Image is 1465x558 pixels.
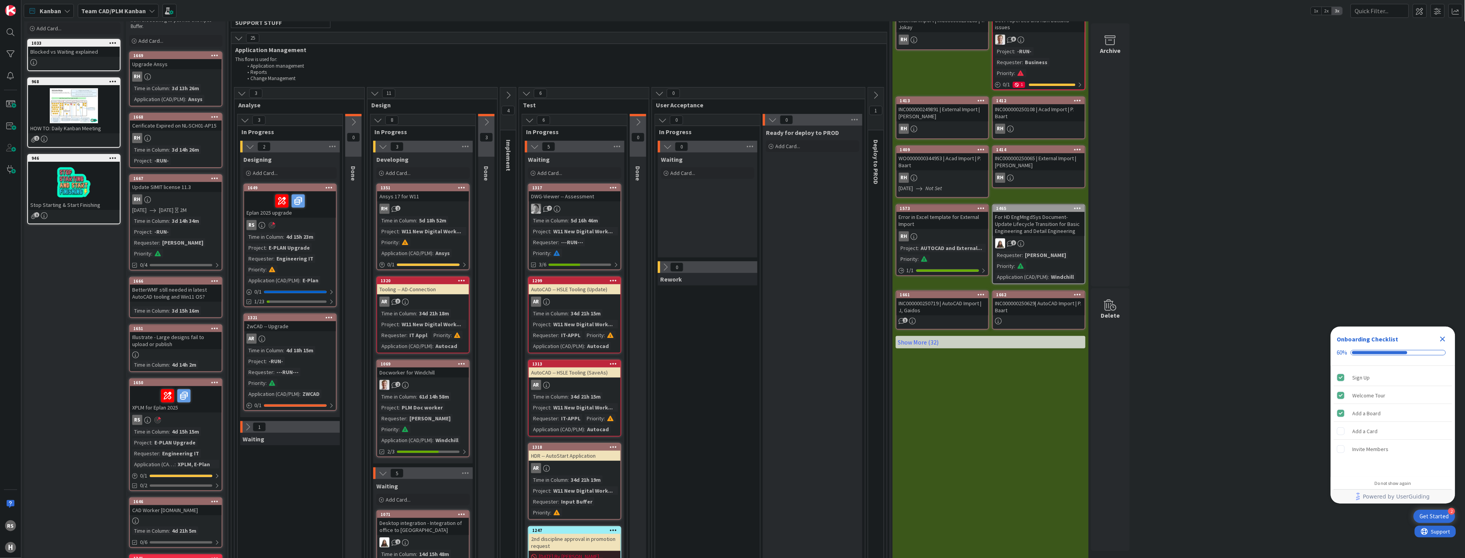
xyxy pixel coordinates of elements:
div: [PERSON_NAME] [160,238,205,247]
div: RH [897,173,988,183]
div: Priority [995,69,1014,77]
span: : [283,233,284,241]
div: 1320 [377,277,469,284]
div: Priority [899,255,918,263]
span: : [399,227,400,236]
div: RS [246,220,257,230]
div: E-PLAN Upgrade [267,243,312,252]
span: Add Card... [138,37,163,44]
span: Add Card... [775,143,800,150]
div: RH [379,204,390,214]
span: : [604,331,605,339]
div: External Import | INC000000250263 | T. Jokay [897,15,988,32]
div: Application (CAD/PLM) [132,95,185,103]
div: RH [132,72,142,82]
span: : [1014,69,1016,77]
div: 5d 16h 46m [569,216,600,225]
div: 0/1 [244,287,336,297]
div: 1299 [532,278,621,283]
a: 1651Illustrate - Large designs fail to upload or publishTime in Column:4d 14h 2m [129,324,222,372]
a: 968HOW TO: Daily Kanban Meeting [27,77,121,148]
div: 1465 [993,205,1085,212]
div: Project [379,320,399,329]
div: Autocad [585,342,611,350]
div: Time in Column [132,217,169,225]
div: Application (CAD/PLM) [995,273,1048,281]
div: Priority [995,262,1014,270]
div: HOW TO: Daily Kanban Meeting [28,123,120,133]
div: Application (CAD/PLM) [379,249,432,257]
span: : [266,265,267,274]
div: Time in Column [132,306,169,315]
span: : [1048,273,1049,281]
div: Time in Column [132,145,169,154]
div: Onboarding Checklist [1337,334,1399,344]
span: [DATE] [132,206,147,214]
div: Requester [246,254,273,263]
div: Error in Excel template for External Import [897,212,988,229]
div: 946 [31,156,120,161]
div: WO0000000344953 | Acad Import | P. Baart [897,153,988,170]
div: Application (CAD/PLM) [246,276,299,285]
a: 1667Update SIMIT license 11.3RH[DATE][DATE]2MTime in Column:3d 14h 34mProject:-RUN-Requester:[PER... [129,174,222,271]
span: : [416,216,417,225]
div: Set Properties and HDR buttons issues [993,15,1085,32]
div: 1033 [28,40,120,47]
div: W11 New Digital Work... [551,320,615,329]
a: Show More (32) [896,336,1086,348]
div: 1651Illustrate - Large designs fail to upload or publish [130,325,222,349]
img: Visit kanbanzone.com [5,5,16,16]
div: 1667 [133,176,222,181]
div: 1573 [900,206,988,211]
div: Eplan 2025 upgrade [244,191,336,218]
a: 1414INC000000250065 | External Import | [PERSON_NAME]RH [992,145,1086,188]
div: INC000000250065 | External Import | [PERSON_NAME] [993,153,1085,170]
span: : [1014,262,1016,270]
div: 3d 14h 34m [170,217,201,225]
div: 1414 [993,146,1085,153]
a: Set Properties and HDR buttons issuesBOProject:-RUN-Requester:BusinessPriority:0/11 [992,7,1086,90]
div: Upgrade Ansys [130,59,222,69]
div: 1413 [900,98,988,103]
span: : [451,331,452,339]
div: 1321 [244,314,336,321]
span: : [432,342,434,350]
span: 2 [1011,240,1016,245]
span: Add Card... [537,170,562,177]
div: Engineering IT [274,254,315,263]
div: 1321 [248,315,336,320]
div: 1662 [993,291,1085,298]
div: RH [899,35,909,45]
div: IT Appl [407,331,429,339]
i: Not Set [926,185,942,192]
a: External Import | INC000000250263 | T. JokayRH [896,7,989,50]
div: RH [132,133,142,143]
div: 1465For HD EngMngdSys Document- Update Lifecycle Transition for Basic Engineering and Detail Engi... [993,205,1085,236]
div: 1317 [529,184,621,191]
div: Cerificate Expired on NL-SCH01-AP15 [130,121,222,131]
div: Project [899,244,918,252]
div: 34d 21h 18m [417,309,451,318]
div: Project [995,47,1014,56]
div: 1412 [993,97,1085,104]
div: RH [897,124,988,134]
span: : [169,145,170,154]
div: Business [1023,58,1050,66]
a: 1666BetterWMF still needed in latest AutoCAD tooling and Win11 OS?Time in Column:3d 15h 16m [129,277,222,318]
b: Team CAD/PLM Kanban [81,7,146,15]
div: Autocad [434,342,459,350]
div: Project [531,227,550,236]
div: 3d 14h 26m [170,145,201,154]
span: : [1014,47,1016,56]
div: 3d 15h 16m [170,306,201,315]
div: Priority [379,238,399,247]
div: Checklist Container [1331,327,1455,504]
span: 1 / 1 [907,266,914,275]
span: 1 [395,206,400,211]
a: 1299AutoCAD -- HSLE Tooling (Update)ARTime in Column:34d 21h 15mProject:W11 New Digital Work...Re... [528,276,621,353]
span: 0/4 [140,261,147,269]
span: : [151,156,152,165]
div: RH [130,72,222,82]
div: 1320 [381,278,469,283]
div: 1351 [381,185,469,191]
